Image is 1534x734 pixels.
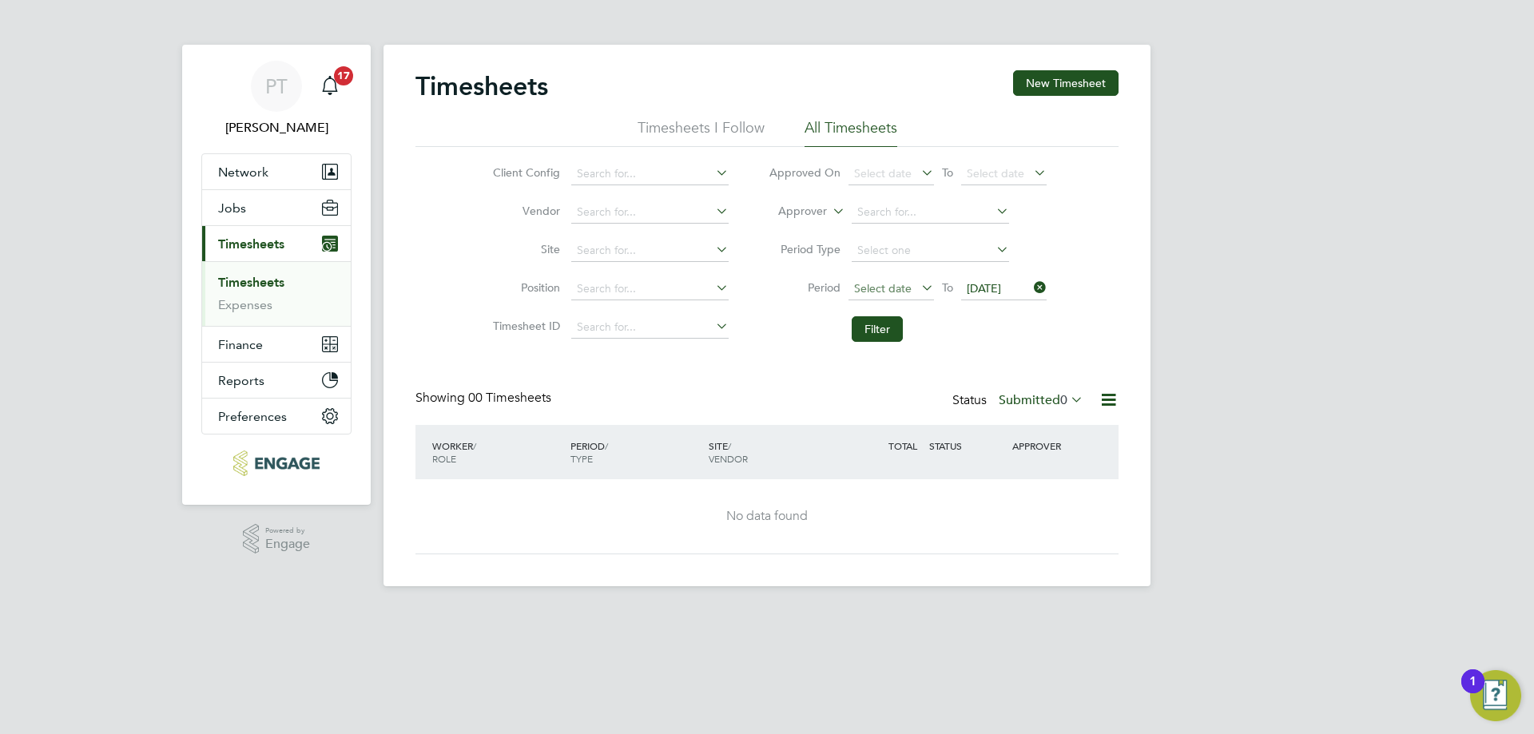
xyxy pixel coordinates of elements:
[937,162,958,183] span: To
[202,327,351,362] button: Finance
[202,190,351,225] button: Jobs
[334,66,353,85] span: 17
[218,200,246,216] span: Jobs
[605,439,608,452] span: /
[473,439,476,452] span: /
[769,242,841,256] label: Period Type
[218,236,284,252] span: Timesheets
[967,166,1024,181] span: Select date
[967,281,1001,296] span: [DATE]
[952,390,1087,412] div: Status
[769,280,841,295] label: Period
[571,240,729,262] input: Search for...
[999,392,1083,408] label: Submitted
[201,450,352,476] a: Go to home page
[709,452,748,465] span: VENDOR
[925,431,1008,460] div: STATUS
[638,118,765,147] li: Timesheets I Follow
[755,204,827,220] label: Approver
[488,280,560,295] label: Position
[233,450,319,476] img: conceptresources-logo-retina.png
[202,261,351,326] div: Timesheets
[571,163,729,185] input: Search for...
[488,242,560,256] label: Site
[218,373,264,388] span: Reports
[415,390,554,407] div: Showing
[705,431,843,473] div: SITE
[937,277,958,298] span: To
[571,201,729,224] input: Search for...
[202,226,351,261] button: Timesheets
[431,508,1103,525] div: No data found
[218,275,284,290] a: Timesheets
[566,431,705,473] div: PERIOD
[201,61,352,137] a: PT[PERSON_NAME]
[218,165,268,180] span: Network
[218,337,263,352] span: Finance
[468,390,551,406] span: 00 Timesheets
[265,76,288,97] span: PT
[202,363,351,398] button: Reports
[265,524,310,538] span: Powered by
[201,118,352,137] span: Philip Tedstone
[243,524,311,554] a: Powered byEngage
[888,439,917,452] span: TOTAL
[854,166,912,181] span: Select date
[571,316,729,339] input: Search for...
[571,278,729,300] input: Search for...
[488,204,560,218] label: Vendor
[314,61,346,112] a: 17
[488,165,560,180] label: Client Config
[202,399,351,434] button: Preferences
[428,431,566,473] div: WORKER
[852,201,1009,224] input: Search for...
[805,118,897,147] li: All Timesheets
[852,316,903,342] button: Filter
[265,538,310,551] span: Engage
[488,319,560,333] label: Timesheet ID
[218,409,287,424] span: Preferences
[1060,392,1067,408] span: 0
[182,45,371,505] nav: Main navigation
[1013,70,1119,96] button: New Timesheet
[1008,431,1091,460] div: APPROVER
[1470,670,1521,721] button: Open Resource Center, 1 new notification
[202,154,351,189] button: Network
[415,70,548,102] h2: Timesheets
[854,281,912,296] span: Select date
[1469,681,1476,702] div: 1
[218,297,272,312] a: Expenses
[769,165,841,180] label: Approved On
[728,439,731,452] span: /
[570,452,593,465] span: TYPE
[852,240,1009,262] input: Select one
[432,452,456,465] span: ROLE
